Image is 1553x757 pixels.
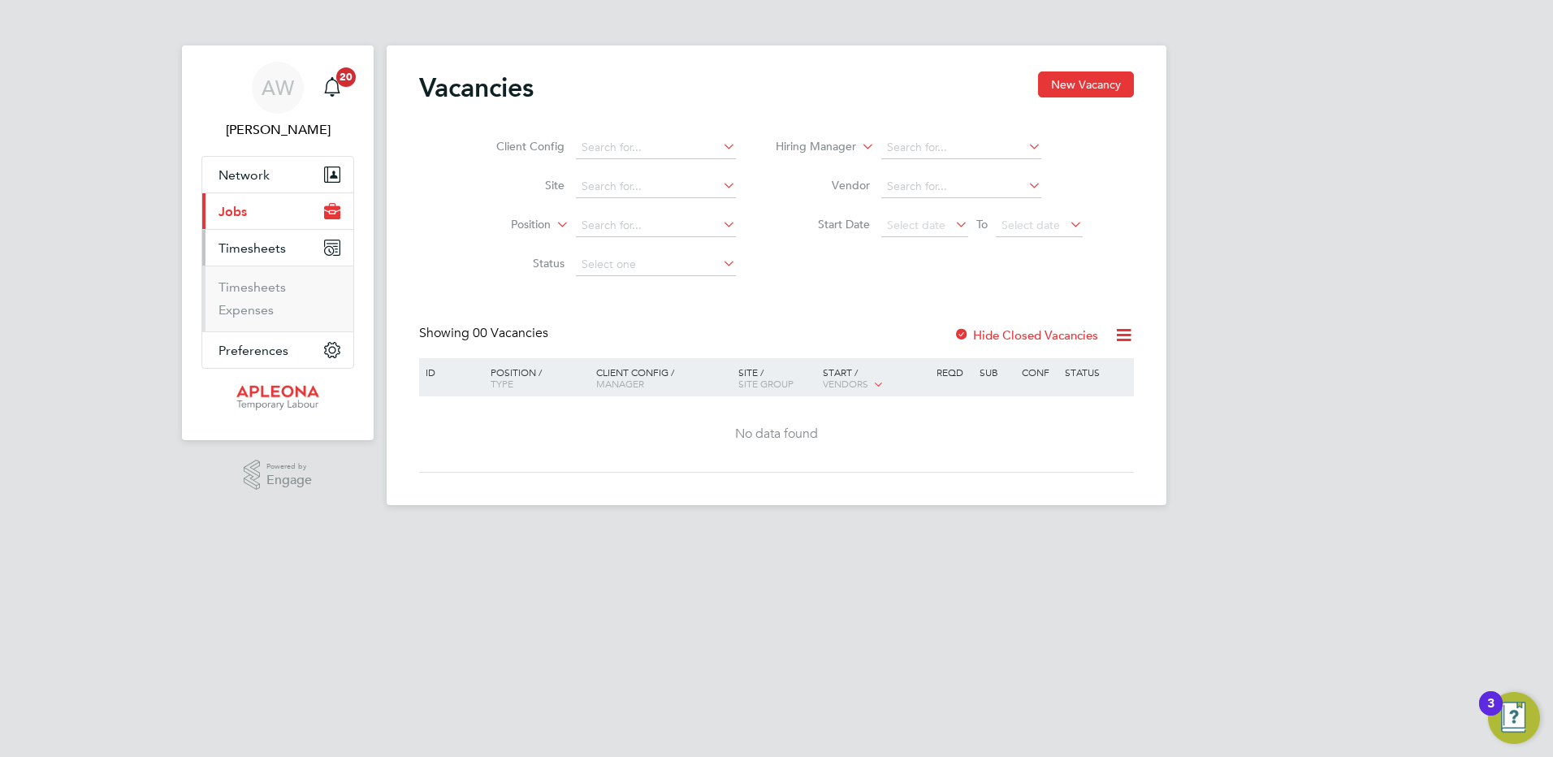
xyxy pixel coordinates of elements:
button: Jobs [202,193,353,229]
button: Network [202,157,353,192]
span: Manager [596,377,644,390]
div: Reqd [932,358,975,386]
div: 3 [1487,703,1495,725]
label: Start Date [776,217,870,231]
a: 20 [316,62,348,114]
div: Timesheets [202,266,353,331]
div: Showing [419,325,552,342]
span: Jobs [218,204,247,219]
div: Sub [975,358,1018,386]
a: Expenses [218,302,274,318]
span: Powered by [266,460,312,474]
div: ID [422,358,478,386]
span: Type [491,377,513,390]
span: AW [262,77,294,98]
input: Search for... [576,175,736,198]
h2: Vacancies [419,71,534,104]
label: Hiring Manager [763,139,856,155]
img: apleona-logo-retina.png [236,385,319,411]
div: Position / [478,358,592,397]
div: Client Config / [592,358,734,397]
button: New Vacancy [1038,71,1134,97]
span: To [971,214,993,235]
input: Search for... [576,214,736,237]
a: Go to home page [201,385,354,411]
span: Timesheets [218,240,286,256]
div: Status [1061,358,1131,386]
span: Angela Williams [201,120,354,140]
button: Open Resource Center, 3 new notifications [1488,692,1540,744]
label: Vendor [776,178,870,192]
input: Search for... [881,136,1041,159]
label: Client Config [471,139,565,154]
div: No data found [422,426,1131,443]
label: Hide Closed Vacancies [954,327,1098,343]
div: Start / [819,358,932,399]
nav: Main navigation [182,45,374,440]
label: Site [471,178,565,192]
input: Select one [576,253,736,276]
a: Timesheets [218,279,286,295]
div: Site / [734,358,820,397]
input: Search for... [576,136,736,159]
div: Conf [1018,358,1060,386]
a: Powered byEngage [244,460,313,491]
button: Preferences [202,332,353,368]
label: Position [457,217,551,233]
input: Search for... [881,175,1041,198]
span: Select date [1001,218,1060,232]
span: 00 Vacancies [473,325,548,341]
span: Select date [887,218,945,232]
span: Vendors [823,377,868,390]
span: 20 [336,67,356,87]
label: Status [471,256,565,270]
span: Site Group [738,377,794,390]
span: Preferences [218,343,288,358]
button: Timesheets [202,230,353,266]
span: Network [218,167,270,183]
a: AW[PERSON_NAME] [201,62,354,140]
span: Engage [266,474,312,487]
